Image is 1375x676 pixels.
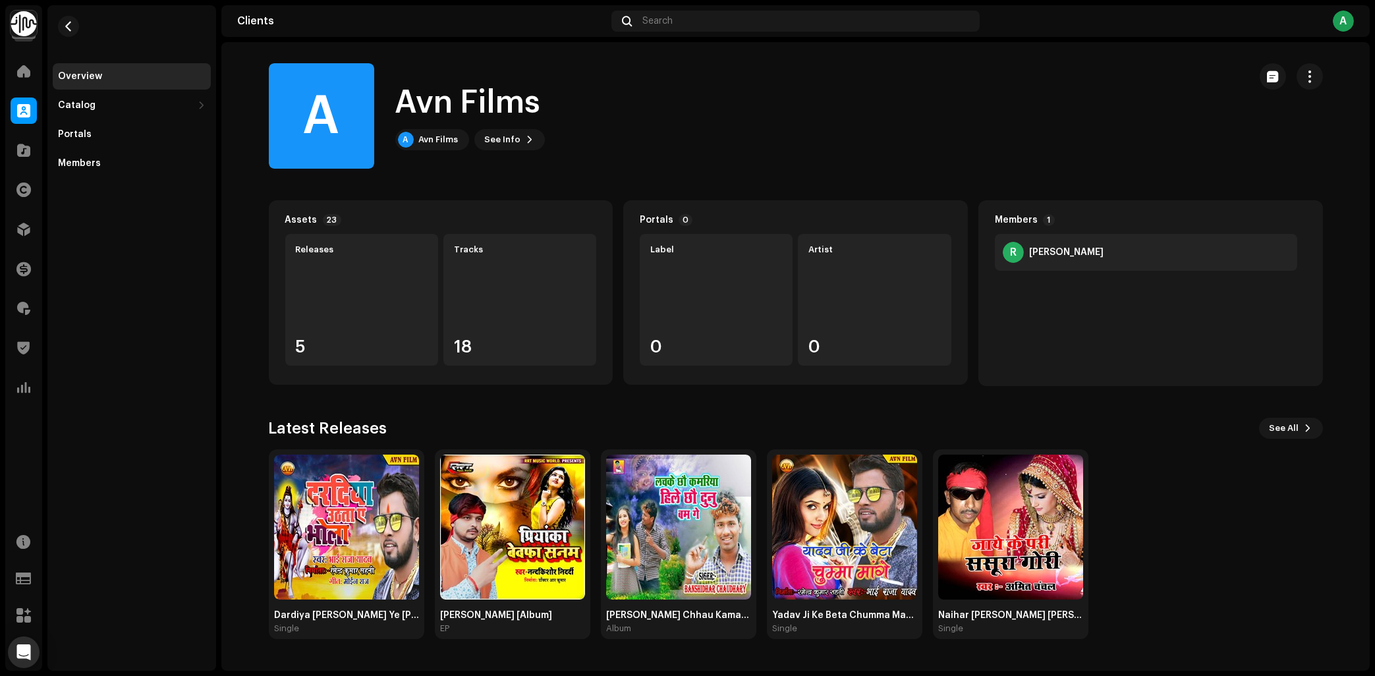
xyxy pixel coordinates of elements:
[1003,242,1024,263] div: R
[274,610,419,621] div: Dardiya [PERSON_NAME] Ye [PERSON_NAME]
[285,215,318,225] div: Assets
[938,623,963,634] div: Single
[440,610,585,621] div: [PERSON_NAME] [Album]
[485,127,521,153] span: See Info
[1333,11,1354,32] div: A
[1270,415,1299,441] span: See All
[53,121,211,148] re-m-nav-item: Portals
[395,82,541,124] h1: Avn Films
[11,11,37,37] img: 0f74c21f-6d1c-4dbc-9196-dbddad53419e
[679,214,692,226] p-badge: 0
[938,610,1083,621] div: Naihar [PERSON_NAME] [PERSON_NAME] Sasural
[269,418,387,439] h3: Latest Releases
[269,63,374,169] div: A
[58,100,96,111] div: Catalog
[323,214,341,226] p-badge: 23
[454,244,586,255] div: Tracks
[606,623,631,634] div: Album
[296,244,428,255] div: Releases
[808,244,940,255] div: Artist
[274,623,299,634] div: Single
[440,455,585,600] img: 4c67c56a-892a-47e3-93ec-71a07238aa8f
[474,129,545,150] button: See Info
[772,455,917,600] img: c86fe0f9-528c-43b7-96ce-3879a0535f40
[642,16,673,26] span: Search
[938,455,1083,600] img: 1669e594-56af-4e19-9bc9-330bc3e4e75b
[398,132,414,148] div: A
[8,636,40,668] div: Open Intercom Messenger
[440,623,449,634] div: EP
[237,16,606,26] div: Clients
[606,610,751,621] div: [PERSON_NAME] Chhau Kamariya [PERSON_NAME] Chhau Duno Bam Ge [Album]
[58,129,92,140] div: Portals
[640,215,673,225] div: Portals
[1029,247,1104,258] div: Ravin Kumar
[995,215,1038,225] div: Members
[772,623,797,634] div: Single
[772,610,917,621] div: Yadav Ji Ke Beta Chumma Mange
[606,455,751,600] img: 69e57714-f35f-4fed-956b-82e0a859a955
[274,455,419,600] img: 9bda7bb5-4269-44f2-a254-37d74b29c9b0
[53,63,211,90] re-m-nav-item: Overview
[53,150,211,177] re-m-nav-item: Members
[58,158,101,169] div: Members
[58,71,102,82] div: Overview
[1043,214,1055,226] p-badge: 1
[650,244,782,255] div: Label
[1259,418,1323,439] button: See All
[419,134,459,145] div: Avn Films
[53,92,211,119] re-m-nav-dropdown: Catalog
